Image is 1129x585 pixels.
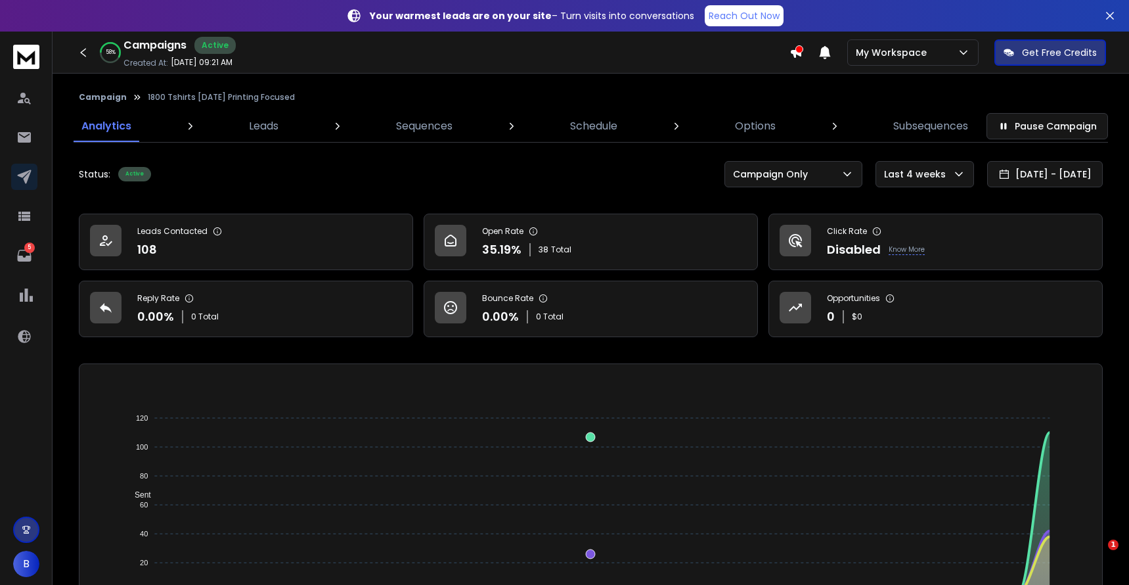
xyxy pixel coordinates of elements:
tspan: 60 [140,501,148,509]
p: Campaign Only [733,168,813,181]
p: Sequences [396,118,453,134]
strong: Your warmest leads are on your site [370,9,552,22]
p: 0 Total [191,312,219,322]
a: Subsequences [885,110,976,142]
button: Get Free Credits [994,39,1106,66]
p: 58 % [106,49,116,57]
a: Reach Out Now [705,5,784,26]
p: [DATE] 09:21 AM [171,57,232,68]
a: Reply Rate0.00%0 Total [79,281,413,337]
span: 1 [1108,540,1118,550]
p: Reach Out Now [709,9,780,22]
span: Sent [125,490,151,500]
p: Analytics [81,118,131,134]
p: 1800 Tshirts [DATE] Printing Focused [148,92,295,103]
p: 5 [24,243,35,253]
button: B [13,551,39,577]
tspan: 100 [136,443,148,451]
a: Click RateDisabledKnow More [768,214,1103,270]
a: Opportunities0$0 [768,281,1103,337]
div: Active [194,37,236,54]
tspan: 80 [140,472,148,480]
a: Analytics [74,110,139,142]
p: Options [735,118,776,134]
p: Schedule [570,118,617,134]
p: $ 0 [852,312,862,322]
a: Schedule [562,110,625,142]
iframe: Intercom live chat [1081,540,1113,571]
img: logo [13,45,39,69]
p: My Workspace [856,46,932,59]
button: Campaign [79,92,127,103]
a: 5 [11,243,37,269]
p: Bounce Rate [482,293,533,304]
button: [DATE] - [DATE] [987,161,1103,187]
tspan: 40 [140,530,148,538]
p: 0.00 % [482,308,519,326]
h1: Campaigns [123,37,187,53]
p: Created At: [123,58,168,68]
a: Leads Contacted108 [79,214,413,270]
p: Subsequences [893,118,968,134]
div: Active [118,167,151,181]
a: Bounce Rate0.00%0 Total [424,281,758,337]
p: 35.19 % [482,241,521,259]
tspan: 20 [140,559,148,567]
p: Know More [889,245,925,255]
a: Sequences [388,110,460,142]
p: 108 [137,241,157,259]
p: Disabled [827,241,881,259]
p: Get Free Credits [1022,46,1097,59]
a: Leads [241,110,286,142]
p: 0 Total [536,312,564,322]
a: Open Rate35.19%38Total [424,214,758,270]
p: Click Rate [827,226,867,237]
button: Pause Campaign [986,113,1108,139]
p: Last 4 weeks [884,168,951,181]
p: Reply Rate [137,293,179,304]
span: Total [551,245,571,255]
a: Options [727,110,784,142]
tspan: 120 [136,414,148,422]
p: Opportunities [827,293,880,304]
p: Leads [249,118,278,134]
p: 0.00 % [137,308,174,326]
p: 0 [827,308,835,326]
p: Status: [79,168,110,181]
p: Leads Contacted [137,226,208,237]
p: – Turn visits into conversations [370,9,694,22]
span: 38 [539,245,548,255]
p: Open Rate [482,226,523,237]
